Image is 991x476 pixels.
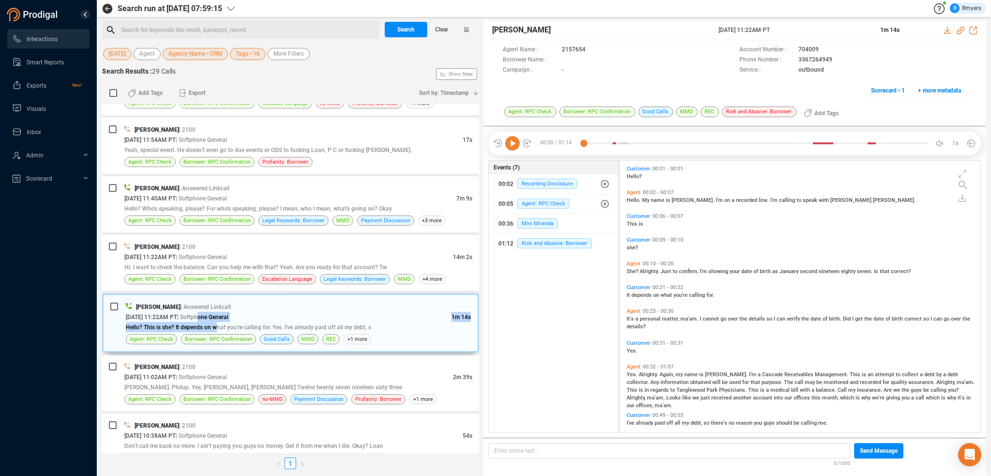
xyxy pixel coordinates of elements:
span: of [823,316,829,322]
span: Escalation Language [262,275,312,284]
button: 00:02Recording Disclosure [489,174,618,194]
span: on [653,292,661,298]
span: I'm [770,197,779,203]
span: that [880,268,891,275]
span: I [931,316,933,322]
span: Tanglewood [676,387,706,393]
span: go [721,316,728,322]
button: Add Tags [122,85,168,101]
span: [PERSON_NAME] [830,197,873,203]
span: Smart Reports [27,59,64,66]
span: can [933,316,944,322]
span: get [855,316,864,322]
span: why [861,395,872,401]
span: Legal Keywords: Borrower [262,216,325,225]
span: Show Stats [449,16,473,132]
span: Agent: RPC Check [128,275,172,284]
button: Show Stats [436,68,477,80]
span: | Softphone General [176,137,227,143]
span: to [796,197,803,203]
span: received [711,395,733,401]
span: a [758,371,762,378]
span: Are [884,387,893,393]
a: Interactions [12,29,82,48]
span: be [816,379,824,385]
span: Risk and Abusive: Borrower [517,238,592,248]
span: Sort by: Timestamp [419,85,469,101]
span: the [962,316,970,322]
span: Agent: RPC Check [130,335,173,344]
span: Agent: RPC Check [128,395,172,404]
span: R [953,3,957,13]
span: name [651,197,666,203]
a: Smart Reports [12,52,82,72]
button: More Filters [268,48,310,60]
span: +3 more [418,215,446,226]
span: may [805,379,816,385]
button: [DATE] [103,48,132,60]
span: can [777,316,787,322]
span: | Softphone General [176,374,227,381]
span: balance. [816,387,838,393]
span: Hello. [627,197,642,203]
li: Visuals [7,99,90,118]
span: Interactions [27,36,58,43]
span: guys [911,387,923,393]
span: [PERSON_NAME]. [672,197,716,203]
span: quality [891,379,908,385]
span: New! [72,76,82,95]
span: recorded [860,379,883,385]
span: [PERSON_NAME]. [705,371,749,378]
span: just [701,395,711,401]
span: Call [838,387,848,393]
span: | Answered Linkcall [179,185,229,192]
span: of [886,316,892,322]
span: to [896,371,902,378]
span: Park [706,387,719,393]
span: of [753,268,760,275]
span: [PERSON_NAME] [135,364,179,370]
li: Interactions [7,29,90,48]
span: a [811,387,816,393]
span: Tags • 16 [236,48,260,60]
span: Cascade [762,371,784,378]
span: line. [759,197,770,203]
span: verify [787,316,801,322]
span: we [893,387,901,393]
span: is [699,371,705,378]
span: personal [640,316,662,322]
span: showing [708,268,730,275]
span: Agency Name • CRM [168,48,222,60]
span: This [748,387,760,393]
div: grid [624,163,980,432]
span: Did [843,316,852,322]
span: Exports [27,82,46,89]
img: prodigal-logo [7,8,60,21]
span: [PERSON_NAME] [135,244,179,250]
span: calling [689,292,706,298]
span: a [943,371,947,378]
span: go [944,316,951,322]
span: debt [947,371,958,378]
span: Management. [815,371,850,378]
li: Smart Reports [7,52,90,72]
span: birth [760,268,772,275]
span: Search [397,22,415,37]
span: a [635,316,640,322]
span: an [868,371,875,378]
span: Borrower: RPC Confirmation [183,216,251,225]
span: 1x [952,136,959,151]
span: Payment Discussion [361,216,410,225]
span: giving [886,395,901,401]
span: Any [650,379,661,385]
span: you're [674,292,689,298]
span: that [751,379,762,385]
span: debt [924,371,936,378]
span: date [741,268,753,275]
span: collect [902,371,920,378]
span: | Softphone General [177,314,228,321]
span: I'm [716,197,724,203]
span: Hello? Who's speaking, please? For who's speaking, please? I mean, who I mean, what's going on? Okay [124,205,392,212]
span: I'm [749,371,758,378]
span: recorded [736,197,759,203]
